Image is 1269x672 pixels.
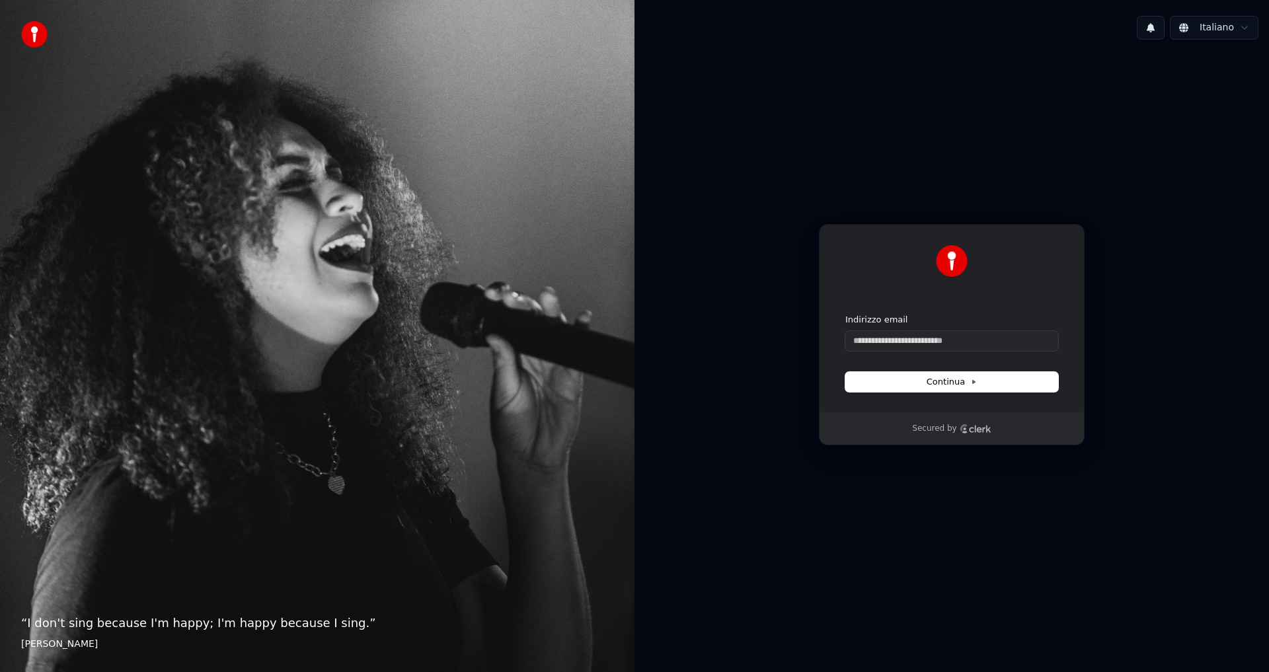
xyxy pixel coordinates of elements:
a: Clerk logo [960,424,991,433]
label: Indirizzo email [845,314,907,326]
p: “ I don't sing because I'm happy; I'm happy because I sing. ” [21,614,613,632]
img: youka [21,21,48,48]
img: Youka [936,245,968,277]
footer: [PERSON_NAME] [21,638,613,651]
span: Continua [927,376,977,388]
p: Secured by [912,424,956,434]
button: Continua [845,372,1058,392]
